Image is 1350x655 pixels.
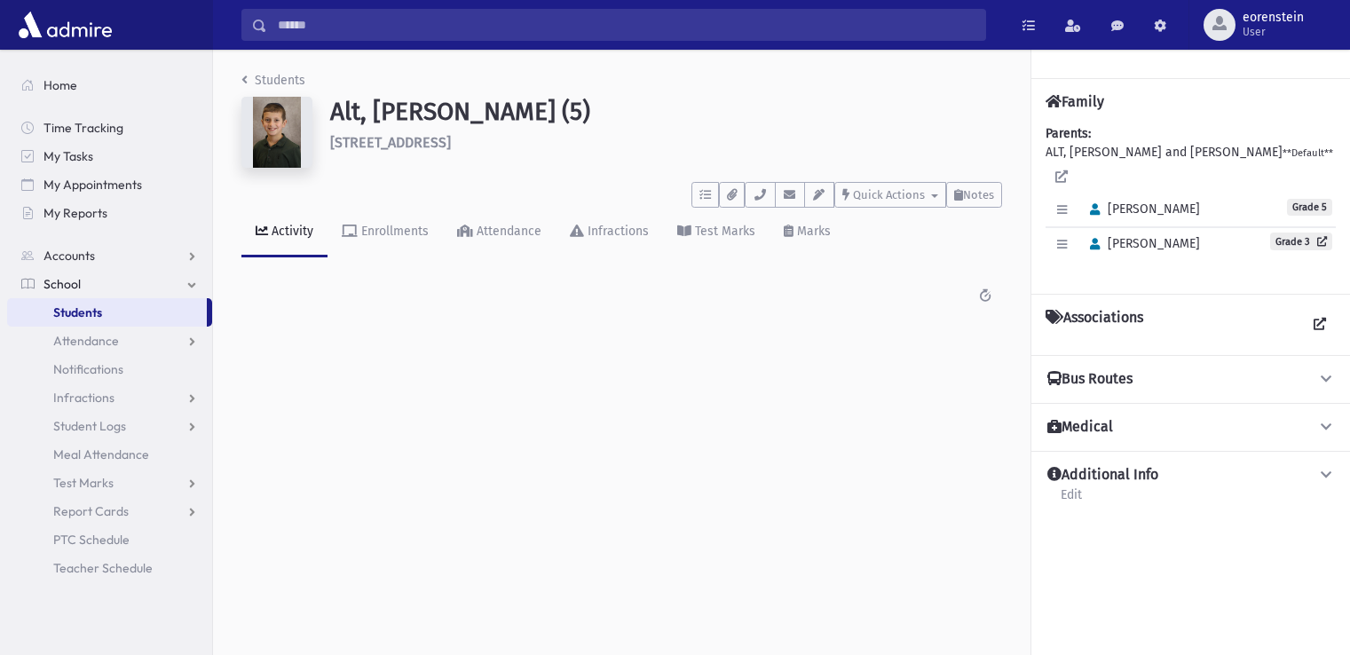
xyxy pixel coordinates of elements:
a: Notifications [7,355,212,383]
span: Home [43,77,77,93]
a: PTC Schedule [7,525,212,554]
span: Test Marks [53,475,114,491]
span: School [43,276,81,292]
a: School [7,270,212,298]
span: My Appointments [43,177,142,193]
span: [PERSON_NAME] [1082,201,1200,217]
span: Notifications [53,361,123,377]
a: Marks [770,208,845,257]
h4: Family [1046,93,1104,110]
a: Infractions [7,383,212,412]
span: Students [53,304,102,320]
button: Medical [1046,418,1336,437]
a: Infractions [556,208,663,257]
a: Attendance [7,327,212,355]
a: Meal Attendance [7,440,212,469]
a: Students [7,298,207,327]
button: Notes [946,182,1002,208]
span: eorenstein [1243,11,1304,25]
a: Accounts [7,241,212,270]
a: My Tasks [7,142,212,170]
a: My Reports [7,199,212,227]
a: View all Associations [1304,309,1336,341]
a: Edit [1060,485,1083,517]
button: Additional Info [1046,466,1336,485]
span: User [1243,25,1304,39]
span: Notes [963,188,994,201]
a: Test Marks [7,469,212,497]
a: Attendance [443,208,556,257]
a: Activity [241,208,328,257]
span: Accounts [43,248,95,264]
div: Test Marks [691,224,755,239]
a: My Appointments [7,170,212,199]
span: Meal Attendance [53,446,149,462]
div: Enrollments [358,224,429,239]
span: [PERSON_NAME] [1082,236,1200,251]
div: Infractions [584,224,649,239]
h4: Additional Info [1047,466,1158,485]
button: Bus Routes [1046,370,1336,389]
a: Enrollments [328,208,443,257]
div: Marks [793,224,831,239]
img: AdmirePro [14,7,116,43]
h1: Alt, [PERSON_NAME] (5) [330,97,1002,127]
input: Search [267,9,985,41]
a: Teacher Schedule [7,554,212,582]
button: Quick Actions [834,182,946,208]
span: Grade 5 [1287,199,1332,216]
h4: Associations [1046,309,1143,341]
a: Grade 3 [1270,233,1332,250]
span: Teacher Schedule [53,560,153,576]
a: Students [241,73,305,88]
a: Test Marks [663,208,770,257]
div: Attendance [473,224,541,239]
nav: breadcrumb [241,71,305,97]
span: My Tasks [43,148,93,164]
div: ALT, [PERSON_NAME] and [PERSON_NAME] [1046,124,1336,280]
a: Report Cards [7,497,212,525]
h4: Bus Routes [1047,370,1133,389]
span: My Reports [43,205,107,221]
span: Attendance [53,333,119,349]
div: Activity [268,224,313,239]
h4: Medical [1047,418,1113,437]
span: Report Cards [53,503,129,519]
span: Time Tracking [43,120,123,136]
a: Home [7,71,212,99]
span: PTC Schedule [53,532,130,548]
a: Student Logs [7,412,212,440]
span: Student Logs [53,418,126,434]
a: Time Tracking [7,114,212,142]
b: Parents: [1046,126,1091,141]
span: Quick Actions [853,188,925,201]
h6: [STREET_ADDRESS] [330,134,1002,151]
span: Infractions [53,390,114,406]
